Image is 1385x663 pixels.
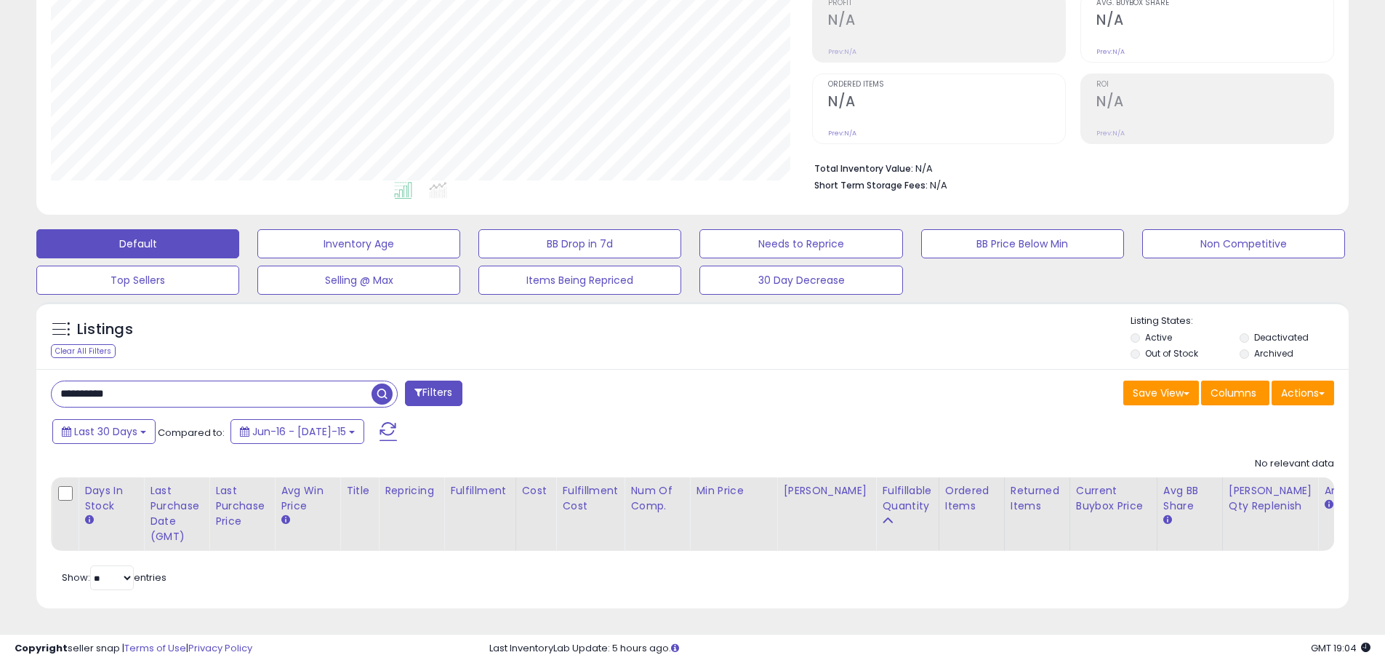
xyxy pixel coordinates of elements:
small: Avg Win Price. [281,514,289,527]
span: N/A [930,178,947,192]
div: Last Purchase Price [215,483,268,529]
div: Num of Comp. [630,483,683,514]
div: Cost [522,483,550,499]
div: Min Price [696,483,771,499]
div: [PERSON_NAME] [783,483,870,499]
h2: N/A [1096,12,1333,31]
span: Ordered Items [828,81,1065,89]
div: Avg BB Share [1163,483,1216,514]
p: Listing States: [1131,314,1349,328]
small: Amazon Fees. [1324,499,1333,512]
small: Days In Stock. [84,514,93,527]
span: Columns [1211,386,1256,400]
button: Columns [1201,381,1269,405]
div: Days In Stock [84,483,137,514]
span: Compared to: [158,426,225,440]
h2: N/A [828,12,1065,31]
small: Prev: N/A [828,129,856,138]
label: Active [1145,331,1172,344]
button: Actions [1272,381,1334,405]
span: Jun-16 - [DATE]-15 [252,424,346,439]
div: Returned Items [1011,483,1064,514]
label: Out of Stock [1145,347,1198,360]
h5: Listings [77,319,133,340]
th: Please note that this number is a calculation based on your required days of coverage and your ve... [1222,477,1318,551]
label: Archived [1254,347,1293,360]
div: Avg Win Price [281,483,334,514]
button: BB Price Below Min [921,229,1124,258]
button: Non Competitive [1142,229,1345,258]
div: Title [346,483,372,499]
button: Jun-16 - [DATE]-15 [230,419,364,444]
b: Short Term Storage Fees: [814,179,928,191]
div: Ordered Items [945,483,998,514]
small: Prev: N/A [1096,47,1125,56]
h2: N/A [828,93,1065,113]
small: Avg BB Share. [1163,514,1172,527]
button: Last 30 Days [52,419,156,444]
button: Items Being Repriced [478,266,681,295]
li: N/A [814,159,1323,176]
button: Save View [1123,381,1199,405]
button: Needs to Reprice [699,229,902,258]
small: Prev: N/A [828,47,856,56]
div: Repricing [385,483,438,499]
button: Default [36,229,239,258]
div: No relevant data [1255,457,1334,471]
a: Terms of Use [124,641,186,655]
div: Fulfillment [450,483,509,499]
button: BB Drop in 7d [478,229,681,258]
button: Top Sellers [36,266,239,295]
div: Last InventoryLab Update: 5 hours ago. [489,642,1370,656]
b: Total Inventory Value: [814,162,913,175]
span: ROI [1096,81,1333,89]
div: Fulfillment Cost [562,483,618,514]
div: Current Buybox Price [1076,483,1151,514]
button: 30 Day Decrease [699,266,902,295]
span: Last 30 Days [74,424,137,439]
button: Selling @ Max [257,266,460,295]
label: Deactivated [1254,331,1309,344]
strong: Copyright [15,641,68,655]
button: Inventory Age [257,229,460,258]
div: Clear All Filters [51,344,116,358]
span: 2025-08-15 19:04 GMT [1311,641,1370,655]
span: Show: entries [62,571,166,584]
h2: N/A [1096,93,1333,113]
div: Last Purchase Date (GMT) [150,483,203,544]
small: Prev: N/A [1096,129,1125,138]
div: Fulfillable Quantity [882,483,932,514]
a: Privacy Policy [188,641,252,655]
button: Filters [405,381,462,406]
div: [PERSON_NAME] Qty Replenish [1229,483,1312,514]
div: seller snap | | [15,642,252,656]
